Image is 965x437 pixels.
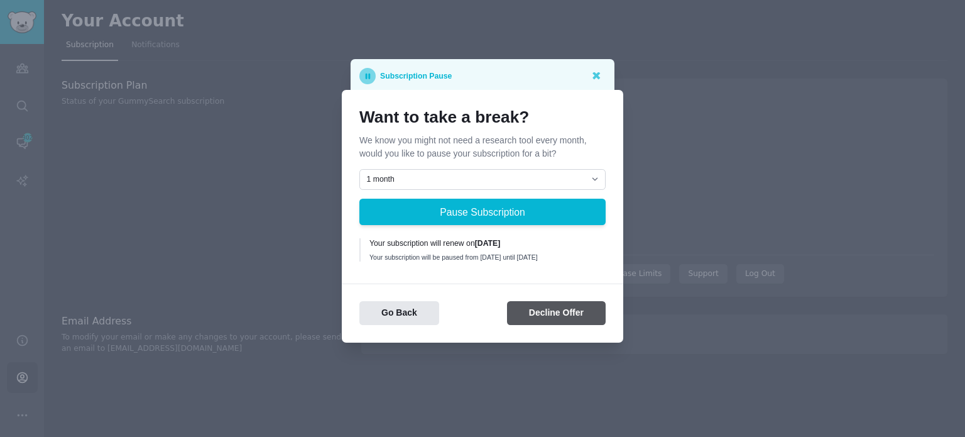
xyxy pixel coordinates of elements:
[359,199,606,225] button: Pause Subscription
[380,68,452,84] p: Subscription Pause
[507,301,606,326] button: Decline Offer
[359,108,606,128] h1: Want to take a break?
[369,238,597,250] div: Your subscription will renew on
[475,239,501,248] b: [DATE]
[359,301,439,326] button: Go Back
[359,134,606,160] p: We know you might not need a research tool every month, would you like to pause your subscription...
[369,253,597,262] div: Your subscription will be paused from [DATE] until [DATE]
